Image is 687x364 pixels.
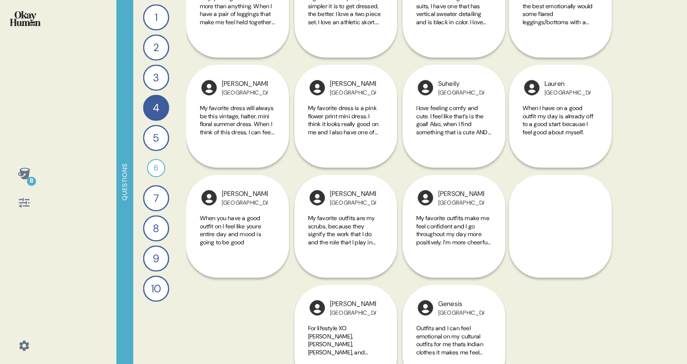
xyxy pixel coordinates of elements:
[143,185,169,211] div: 7
[143,215,169,241] div: 8
[143,4,169,30] div: 1
[143,34,169,60] div: 2
[143,125,169,151] div: 5
[143,245,169,271] div: 9
[143,64,169,90] div: 3
[27,177,36,186] div: 8
[147,159,165,177] div: 6
[143,95,169,121] div: 4
[143,275,169,301] div: 10
[10,11,41,26] img: okayhuman.3b1b6348.png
